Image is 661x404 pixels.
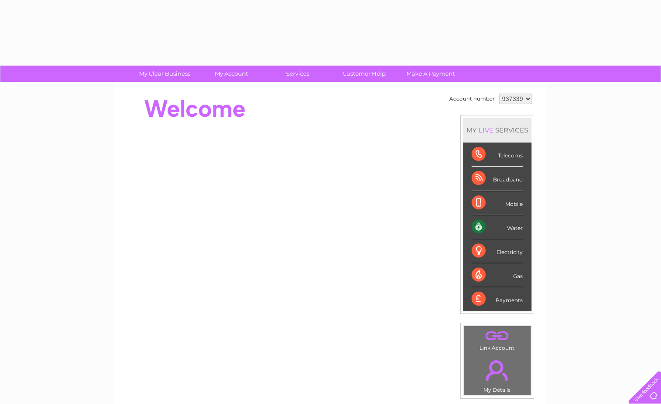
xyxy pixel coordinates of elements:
a: My Account [195,66,267,82]
a: Make A Payment [395,66,467,82]
div: MY SERVICES [463,118,532,143]
div: Broadband [472,167,523,191]
div: Electricity [472,239,523,263]
div: LIVE [477,126,495,134]
a: . [466,355,528,386]
td: Account number [447,91,497,106]
a: Customer Help [328,66,400,82]
div: Mobile [472,191,523,215]
div: Payments [472,287,523,311]
a: My Clear Business [129,66,201,82]
a: . [466,328,528,344]
td: Link Account [463,326,531,353]
div: Water [472,215,523,239]
div: Gas [472,263,523,287]
td: My Details [463,353,531,396]
div: Telecoms [472,143,523,167]
a: Services [262,66,334,82]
